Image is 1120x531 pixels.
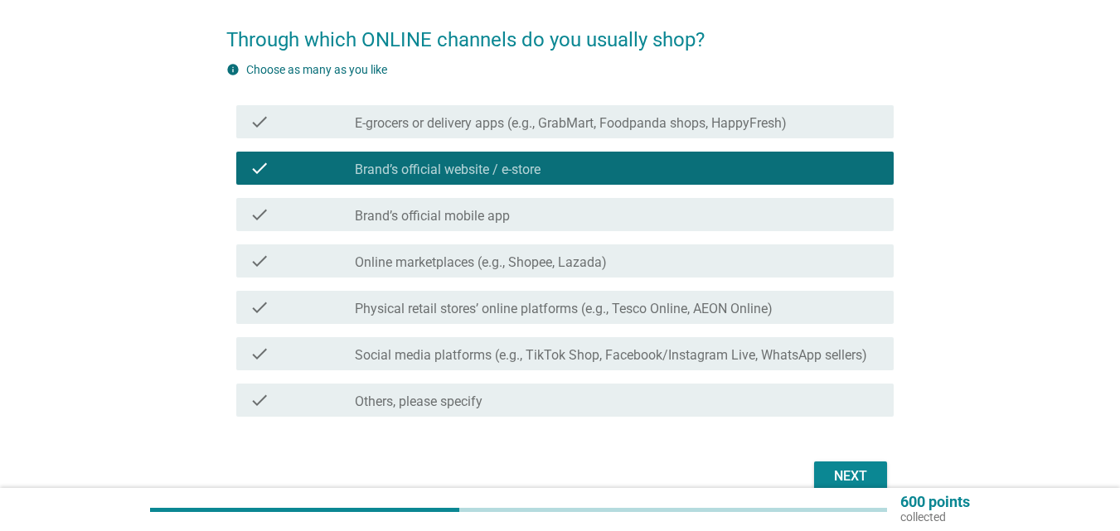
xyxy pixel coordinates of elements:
[900,509,970,524] p: collected
[246,63,387,76] label: Choose as many as you like
[250,112,269,132] i: check
[226,63,240,76] i: info
[355,301,773,317] label: Physical retail stores’ online platforms (e.g., Tesco Online, AEON Online)
[250,390,269,410] i: check
[250,251,269,271] i: check
[250,158,269,178] i: check
[355,254,607,271] label: Online marketplaces (e.g., Shopee, Lazada)
[355,393,482,410] label: Others, please specify
[226,8,894,55] h2: Through which ONLINE channels do you usually shop?
[250,344,269,364] i: check
[250,297,269,317] i: check
[814,461,887,491] button: Next
[355,115,787,132] label: E-grocers or delivery apps (e.g., GrabMart, Foodpanda shops, HappyFresh)
[355,347,867,364] label: Social media platforms (e.g., TikTok Shop, Facebook/Instagram Live, WhatsApp sellers)
[900,495,970,509] p: 600 points
[827,466,874,486] div: Next
[250,205,269,224] i: check
[355,208,510,224] label: Brand’s official mobile app
[355,162,541,178] label: Brand’s official website / e-store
